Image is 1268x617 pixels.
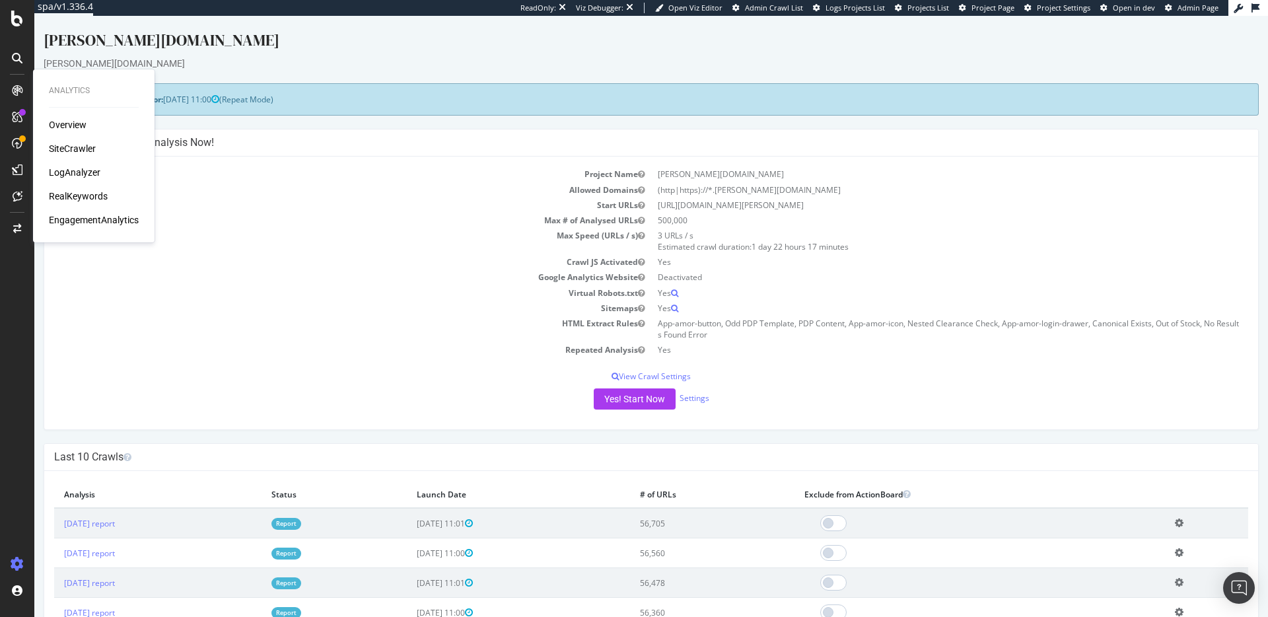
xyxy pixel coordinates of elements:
td: 500,000 [617,197,1214,212]
td: Google Analytics Website [20,254,617,269]
td: 56,478 [596,552,760,582]
th: Analysis [20,465,227,492]
td: Sitemaps [20,285,617,300]
a: Admin Page [1165,3,1218,13]
td: Yes [617,270,1214,285]
a: [DATE] report [30,532,81,543]
h4: Configure your New Analysis Now! [20,120,1214,133]
span: [DATE] 11:01 [382,562,439,573]
a: SiteCrawler [49,142,96,155]
a: Overview [49,118,87,131]
span: Projects List [907,3,949,13]
div: Open Intercom Messenger [1223,572,1255,604]
span: Open in dev [1113,3,1155,13]
h4: Last 10 Crawls [20,435,1214,448]
td: Allowed Domains [20,166,617,182]
a: Logs Projects List [813,3,885,13]
span: Admin Crawl List [745,3,803,13]
a: [DATE] report [30,502,81,513]
a: [DATE] report [30,591,81,602]
span: Project Settings [1037,3,1090,13]
td: 56,705 [596,492,760,523]
span: [DATE] 11:01 [382,502,439,513]
span: Logs Projects List [826,3,885,13]
a: Report [237,532,267,543]
td: 56,360 [596,582,760,612]
th: Status [227,465,372,492]
a: Open in dev [1100,3,1155,13]
div: [PERSON_NAME][DOMAIN_NAME] [9,13,1224,41]
a: Project Settings [1024,3,1090,13]
td: 3 URLs / s Estimated crawl duration: [617,212,1214,238]
span: Open Viz Editor [668,3,722,13]
a: Projects List [895,3,949,13]
td: HTML Extract Rules [20,300,617,326]
div: Viz Debugger: [576,3,623,13]
span: [DATE] 11:00 [129,78,185,89]
td: 56,560 [596,523,760,552]
td: Virtual Robots.txt [20,270,617,285]
td: [URL][DOMAIN_NAME][PERSON_NAME] [617,182,1214,197]
th: # of URLs [596,465,760,492]
button: Yes! Start Now [559,373,641,394]
span: Project Page [971,3,1014,13]
a: RealKeywords [49,190,108,203]
th: Launch Date [372,465,596,492]
a: Report [237,562,267,573]
a: Admin Crawl List [732,3,803,13]
div: [PERSON_NAME][DOMAIN_NAME] [9,41,1224,54]
td: Repeated Analysis [20,326,617,342]
div: Analytics [49,85,139,96]
span: [DATE] 11:00 [382,532,439,543]
td: Yes [617,326,1214,342]
span: 1 day 22 hours 17 minutes [717,225,814,236]
div: (Repeat Mode) [9,67,1224,100]
a: Report [237,502,267,513]
th: Exclude from ActionBoard [760,465,1131,492]
p: View Crawl Settings [20,355,1214,366]
td: Start URLs [20,182,617,197]
td: Yes [617,238,1214,254]
td: Project Name [20,151,617,166]
td: Crawl JS Activated [20,238,617,254]
td: Yes [617,285,1214,300]
span: [DATE] 11:00 [382,591,439,602]
td: (http|https)://*.[PERSON_NAME][DOMAIN_NAME] [617,166,1214,182]
td: Max Speed (URLs / s) [20,212,617,238]
a: Settings [645,377,675,388]
span: Admin Page [1178,3,1218,13]
a: [DATE] report [30,562,81,573]
a: Report [237,591,267,602]
td: App-amor-button, Odd PDP Template, PDP Content, App-amor-icon, Nested Clearance Check, App-amor-l... [617,300,1214,326]
a: LogAnalyzer [49,166,100,179]
strong: Next Launch Scheduled for: [20,78,129,89]
a: EngagementAnalytics [49,213,139,227]
td: Max # of Analysed URLs [20,197,617,212]
td: Deactivated [617,254,1214,269]
div: ReadOnly: [520,3,556,13]
a: Open Viz Editor [655,3,722,13]
td: [PERSON_NAME][DOMAIN_NAME] [617,151,1214,166]
a: Project Page [959,3,1014,13]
